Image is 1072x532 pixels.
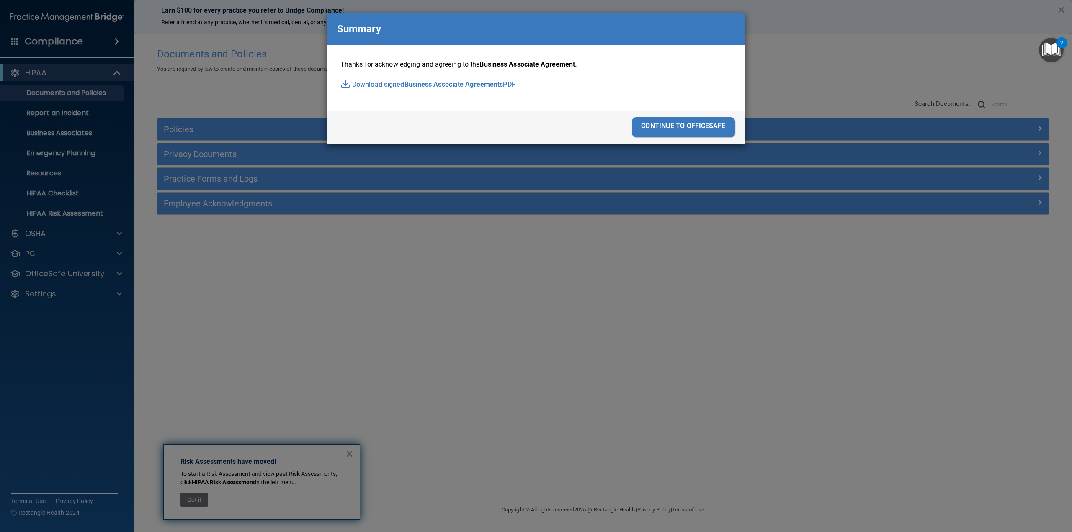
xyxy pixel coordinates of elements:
[405,78,503,91] span: Business Associate Agreements
[632,117,735,137] div: continue to officesafe
[1039,38,1064,62] button: Open Resource Center, 2 new notifications
[340,58,732,71] p: Thanks for acknowledging and agreeing to the
[1060,43,1063,54] div: 2
[927,473,1062,506] iframe: Drift Widget Chat Controller
[479,60,577,68] span: Business Associate Agreement.
[337,20,381,38] p: Summary
[340,78,732,91] p: Download signed PDF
